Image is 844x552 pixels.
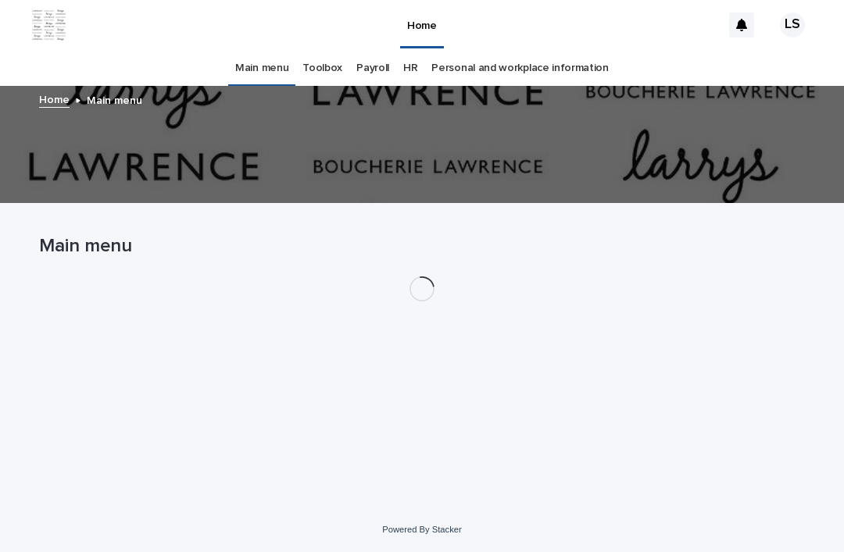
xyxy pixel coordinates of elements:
a: Home [39,90,70,108]
h1: Main menu [39,235,805,258]
a: Powered By Stacker [382,525,461,534]
div: LS [780,12,805,37]
a: Main menu [235,50,288,87]
a: Payroll [356,50,389,87]
a: Toolbox [302,50,342,87]
a: Personal and workplace information [431,50,608,87]
img: ZpJWbK78RmCi9E4bZOpa [31,9,66,41]
a: HR [403,50,417,87]
p: Main menu [87,91,142,108]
